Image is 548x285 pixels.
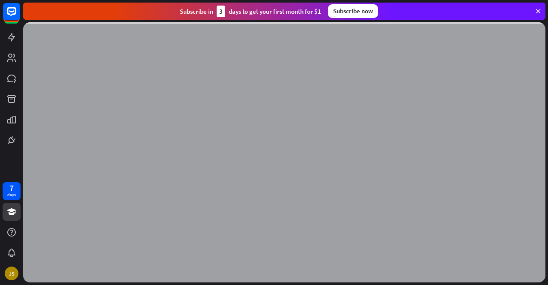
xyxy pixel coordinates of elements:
a: 7 days [3,182,21,200]
div: days [7,192,16,198]
div: 3 [217,6,225,17]
div: 7 [9,184,14,192]
div: JS [5,267,18,280]
div: Subscribe in days to get your first month for $1 [180,6,321,17]
div: Subscribe now [328,4,378,18]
